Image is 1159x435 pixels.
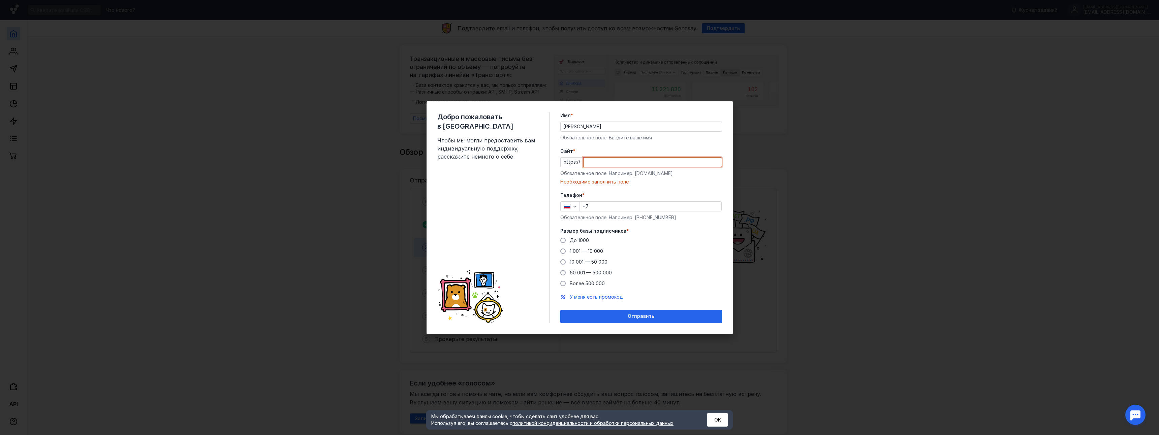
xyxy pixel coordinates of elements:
div: Мы обрабатываем файлы cookie, чтобы сделать сайт удобнее для вас. Используя его, вы соглашаетесь c [431,413,691,427]
div: Необходимо заполнить поле [560,178,722,185]
span: До 1000 [570,237,589,243]
span: Отправить [628,313,654,319]
span: Имя [560,112,571,119]
span: 50 001 — 500 000 [570,270,612,275]
span: Чтобы мы могли предоставить вам индивидуальную поддержку, расскажите немного о себе [437,136,538,161]
div: Обязательное поле. Введите ваше имя [560,134,722,141]
div: Обязательное поле. Например: [PHONE_NUMBER] [560,214,722,221]
div: Обязательное поле. Например: [DOMAIN_NAME] [560,170,722,177]
span: Телефон [560,192,582,199]
span: Добро пожаловать в [GEOGRAPHIC_DATA] [437,112,538,131]
span: Размер базы подписчиков [560,228,626,234]
button: ОК [707,413,728,427]
span: 1 001 — 10 000 [570,248,603,254]
button: Отправить [560,310,722,323]
span: Cайт [560,148,573,155]
a: политикой конфиденциальности и обработки персональных данных [512,420,674,426]
span: 10 001 — 50 000 [570,259,607,265]
button: У меня есть промокод [570,294,623,300]
span: Более 500 000 [570,280,605,286]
